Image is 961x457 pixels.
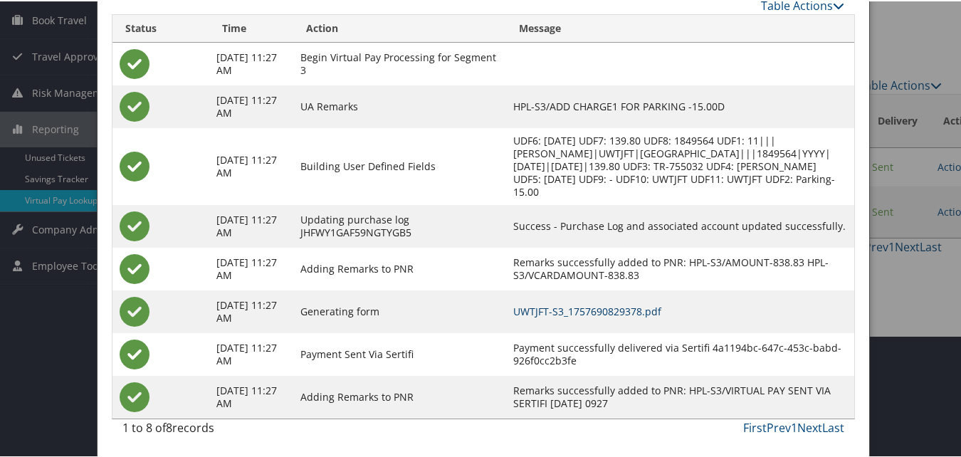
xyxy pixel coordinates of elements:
[209,289,294,332] td: [DATE] 11:27 AM
[293,289,506,332] td: Generating form
[767,419,791,434] a: Prev
[797,419,822,434] a: Next
[506,204,854,246] td: Success - Purchase Log and associated account updated successfully.
[209,246,294,289] td: [DATE] 11:27 AM
[513,303,661,317] a: UWTJFT-S3_1757690829378.pdf
[506,14,854,41] th: Message: activate to sort column ascending
[293,204,506,246] td: Updating purchase log JHFWY1GAF59NGTYGB5
[506,84,854,127] td: HPL-S3/ADD CHARGE1 FOR PARKING -15.00D
[293,14,506,41] th: Action: activate to sort column ascending
[506,127,854,204] td: UDF6: [DATE] UDF7: 139.80 UDF8: 1849564 UDF1: 11|||[PERSON_NAME]|UWTJFT|[GEOGRAPHIC_DATA]|||18495...
[293,246,506,289] td: Adding Remarks to PNR
[293,84,506,127] td: UA Remarks
[293,127,506,204] td: Building User Defined Fields
[506,374,854,417] td: Remarks successfully added to PNR: HPL-S3/VIRTUAL PAY SENT VIA SERTIFI [DATE] 0927
[209,332,294,374] td: [DATE] 11:27 AM
[822,419,844,434] a: Last
[791,419,797,434] a: 1
[209,204,294,246] td: [DATE] 11:27 AM
[122,418,287,442] div: 1 to 8 of records
[209,84,294,127] td: [DATE] 11:27 AM
[743,419,767,434] a: First
[209,127,294,204] td: [DATE] 11:27 AM
[293,41,506,84] td: Begin Virtual Pay Processing for Segment 3
[166,419,172,434] span: 8
[112,14,209,41] th: Status: activate to sort column ascending
[293,374,506,417] td: Adding Remarks to PNR
[293,332,506,374] td: Payment Sent Via Sertifi
[209,374,294,417] td: [DATE] 11:27 AM
[209,41,294,84] td: [DATE] 11:27 AM
[209,14,294,41] th: Time: activate to sort column ascending
[506,246,854,289] td: Remarks successfully added to PNR: HPL-S3/AMOUNT-838.83 HPL-S3/VCARDAMOUNT-838.83
[506,332,854,374] td: Payment successfully delivered via Sertifi 4a1194bc-647c-453c-babd-926f0cc2b3fe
